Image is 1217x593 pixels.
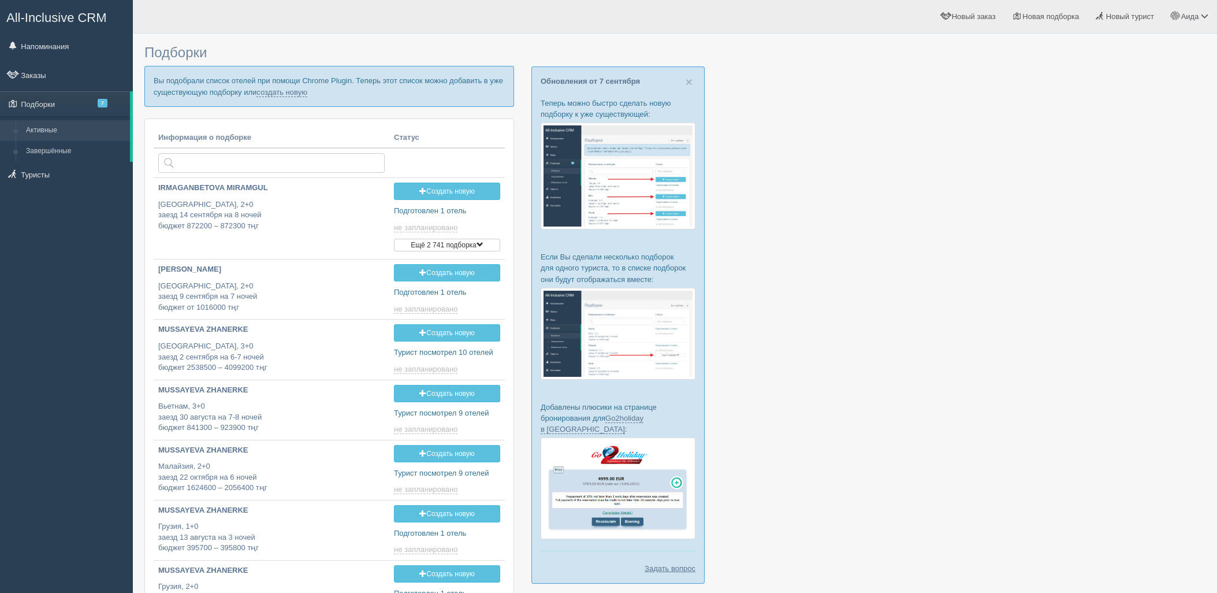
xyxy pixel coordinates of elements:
[541,251,695,284] p: Если Вы сделали несколько подборок для одного туриста, то в списке подборок они будут отображатьс...
[158,505,385,516] p: MUSSAYEVA ZHANERKE
[541,438,695,539] img: go2holiday-proposal-for-travel-agency.png
[394,264,500,281] a: Создать новую
[394,287,500,298] p: Подготовлен 1 отель
[686,75,693,88] span: ×
[394,565,500,583] a: Создать новую
[154,128,389,149] th: Информация о подборке
[394,183,500,200] a: Создать новую
[21,120,130,141] a: Активные
[21,141,130,162] a: Завершённые
[158,445,385,456] p: MUSSAYEVA ZHANERKE
[154,501,389,559] a: MUSSAYEVA ZHANERKE Грузия, 1+0заезд 13 августа на 3 ночейбюджет 395700 – 395800 тңг
[1022,12,1079,21] span: Новая подборка
[154,380,389,439] a: MUSSAYEVA ZHANERKE Вьетнам, 3+0заезд 30 августа на 7-8 ночейбюджет 841300 – 923900 тңг
[158,324,385,335] p: MUSSAYEVA ZHANERKE
[394,445,500,462] a: Создать новую
[394,324,500,342] a: Создать новую
[158,281,385,313] p: [GEOGRAPHIC_DATA], 2+0 заезд 9 сентября на 7 ночей бюджет от 1016000 тңг
[394,528,500,539] p: Подготовлен 1 отель
[158,264,385,275] p: [PERSON_NAME]
[256,88,307,97] a: создать новую
[394,545,457,554] span: не запланировано
[158,401,385,433] p: Вьетнам, 3+0 заезд 30 августа на 7-8 ночей бюджет 841300 – 923900 тңг
[158,385,385,396] p: MUSSAYEVA ZHANERKE
[158,341,385,373] p: [GEOGRAPHIC_DATA], 3+0 заезд 2 сентября на 6-7 ночей бюджет 2538500 – 4099200 тңг
[1106,12,1154,21] span: Новый турист
[541,402,695,435] p: Добавлены плюсики на странице бронирования для :
[394,425,460,434] a: не запланировано
[144,45,207,60] span: Подборки
[394,485,457,494] span: не запланировано
[541,98,695,120] p: Теперь можно быстро сделать новую подборку к уже существующей:
[394,305,460,314] a: не запланировано
[98,99,107,108] span: 7
[158,461,385,494] p: Малайзия, 2+0 заезд 22 октября на 6 ночей бюджет 1624600 – 2056400 тңг
[541,123,695,229] img: %D0%BF%D0%BE%D0%B4%D0%B1%D0%BE%D1%80%D0%BA%D0%B0-%D1%82%D1%83%D1%80%D0%B8%D1%81%D1%82%D1%83-%D1%8...
[541,77,640,86] a: Обновления от 7 сентября
[389,128,505,149] th: Статус
[394,223,460,232] a: не запланировано
[394,408,500,419] p: Турист посмотрел 9 отелей
[394,425,457,434] span: не запланировано
[394,206,500,217] p: Подготовлен 1 отель
[541,288,695,380] img: %D0%BF%D0%BE%D0%B4%D0%B1%D0%BE%D1%80%D0%BA%D0%B8-%D0%B3%D1%80%D1%83%D0%BF%D0%BF%D0%B0-%D1%81%D1%8...
[394,239,500,251] button: Ещё 2 741 подборка
[394,468,500,479] p: Турист посмотрел 9 отелей
[394,545,460,554] a: не запланировано
[394,485,460,494] a: не запланировано
[952,12,996,21] span: Новый заказ
[394,223,457,232] span: не запланировано
[394,365,460,374] a: не запланировано
[394,505,500,522] a: Создать новую
[6,10,107,25] span: All-Inclusive CRM
[394,385,500,402] a: Создать новую
[686,76,693,88] button: Close
[1,1,132,32] a: All-Inclusive CRM
[158,199,385,232] p: [GEOGRAPHIC_DATA], 2+0 заезд 14 сентября на 8 ночей бюджет 872200 – 872300 тңг
[541,414,643,434] a: Go2holiday в [GEOGRAPHIC_DATA]
[645,563,695,574] a: Задать вопрос
[144,66,514,106] p: Вы подобрали список отелей при помощи Chrome Plugin. Теперь этот список можно добавить в уже суще...
[394,305,457,314] span: не запланировано
[154,320,389,378] a: MUSSAYEVA ZHANERKE [GEOGRAPHIC_DATA], 3+0заезд 2 сентября на 6-7 ночейбюджет 2538500 – 4099200 тңг
[154,260,389,318] a: [PERSON_NAME] [GEOGRAPHIC_DATA], 2+0заезд 9 сентября на 7 ночейбюджет от 1016000 тңг
[158,153,385,173] input: Поиск по стране или туристу
[158,521,385,554] p: Грузия, 1+0 заезд 13 августа на 3 ночей бюджет 395700 – 395800 тңг
[154,440,389,499] a: MUSSAYEVA ZHANERKE Малайзия, 2+0заезд 22 октября на 6 ночейбюджет 1624600 – 2056400 тңг
[394,365,457,374] span: не запланировано
[158,565,385,576] p: MUSSAYEVA ZHANERKE
[158,183,385,194] p: IRMAGANBETOVA MIRAMGUL
[394,347,500,358] p: Турист посмотрел 10 отелей
[154,178,389,241] a: IRMAGANBETOVA MIRAMGUL [GEOGRAPHIC_DATA], 2+0заезд 14 сентября на 8 ночейбюджет 872200 – 872300 тңг
[1181,12,1199,21] span: Аида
